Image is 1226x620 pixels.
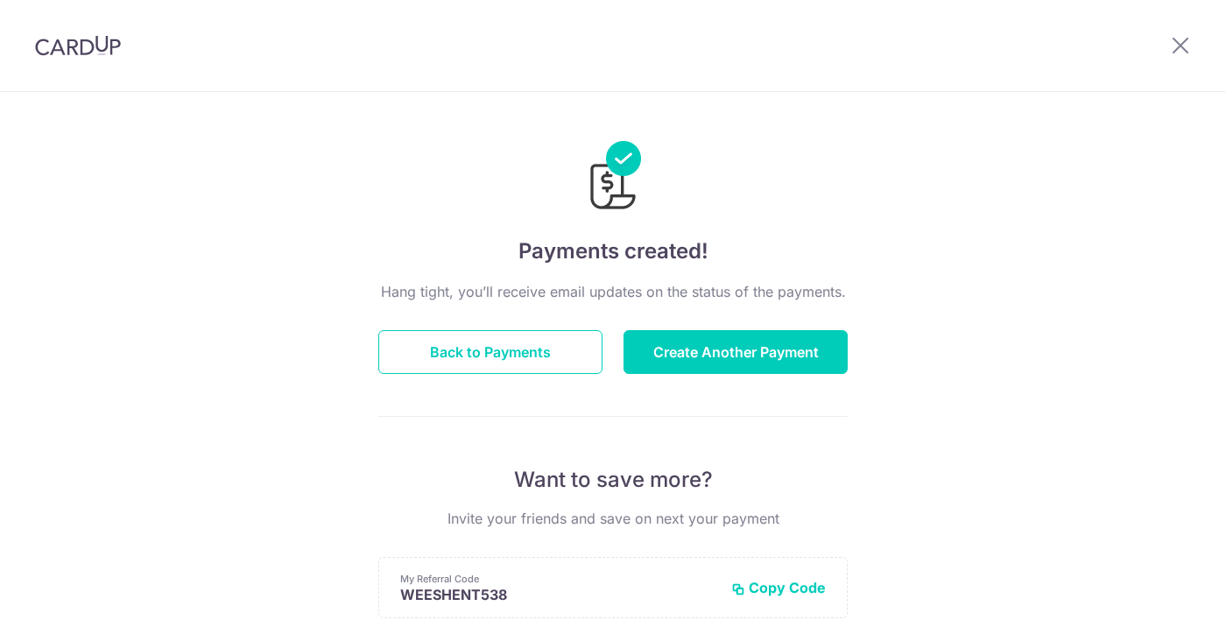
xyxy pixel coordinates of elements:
button: Copy Code [731,579,826,596]
img: Payments [585,141,641,215]
img: CardUp [35,35,121,56]
p: WEESHENT538 [400,586,717,603]
h4: Payments created! [378,236,848,267]
p: My Referral Code [400,572,717,586]
button: Create Another Payment [624,330,848,374]
p: Invite your friends and save on next your payment [378,508,848,529]
p: Hang tight, you’ll receive email updates on the status of the payments. [378,281,848,302]
p: Want to save more? [378,466,848,494]
button: Back to Payments [378,330,602,374]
